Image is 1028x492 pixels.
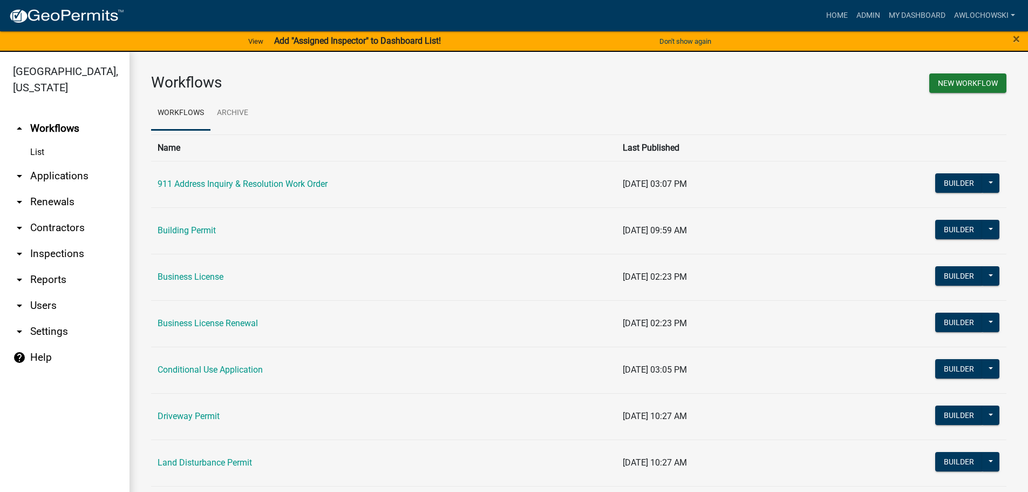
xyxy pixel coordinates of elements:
a: Business License Renewal [158,318,258,328]
span: [DATE] 03:07 PM [623,179,687,189]
i: arrow_drop_down [13,273,26,286]
a: Archive [210,96,255,131]
a: Conditional Use Application [158,365,263,375]
i: arrow_drop_down [13,170,26,183]
button: New Workflow [929,73,1006,93]
button: Builder [935,266,983,286]
i: arrow_drop_up [13,122,26,135]
i: arrow_drop_down [13,299,26,312]
i: arrow_drop_down [13,247,26,260]
span: [DATE] 10:27 AM [623,411,687,421]
i: arrow_drop_down [13,196,26,208]
a: 911 Address Inquiry & Resolution Work Order [158,179,328,189]
button: Builder [935,406,983,425]
a: Driveway Permit [158,411,220,421]
h3: Workflows [151,73,571,92]
i: arrow_drop_down [13,325,26,338]
i: arrow_drop_down [13,221,26,234]
span: [DATE] 02:23 PM [623,318,687,328]
span: [DATE] 02:23 PM [623,272,687,282]
a: Admin [852,5,884,26]
th: Name [151,134,616,161]
a: Land Disturbance Permit [158,457,252,468]
span: × [1013,31,1020,46]
i: help [13,351,26,364]
button: Builder [935,220,983,239]
a: My Dashboard [884,5,950,26]
span: [DATE] 10:27 AM [623,457,687,468]
button: Builder [935,359,983,379]
button: Don't show again [655,32,716,50]
a: awlochowski [950,5,1019,26]
strong: Add "Assigned Inspector" to Dashboard List! [274,36,441,46]
a: Home [822,5,852,26]
a: View [244,32,268,50]
a: Building Permit [158,225,216,235]
a: Business License [158,272,223,282]
button: Builder [935,452,983,471]
span: [DATE] 03:05 PM [623,365,687,375]
button: Builder [935,313,983,332]
button: Close [1013,32,1020,45]
span: [DATE] 09:59 AM [623,225,687,235]
button: Builder [935,173,983,193]
th: Last Published [616,134,810,161]
a: Workflows [151,96,210,131]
